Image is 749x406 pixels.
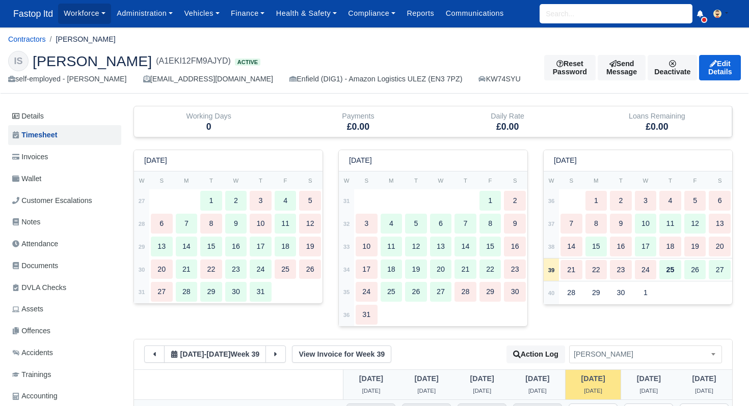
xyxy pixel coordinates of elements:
small: M [389,178,393,184]
div: 20 [709,237,731,256]
div: 10 [356,237,378,256]
div: 26 [299,259,321,279]
div: 3 [356,214,378,234]
div: 9 [504,214,526,234]
span: Isaac Andre Stevens [569,345,722,363]
div: 12 [405,237,427,256]
h5: 0 [142,122,276,132]
small: T [619,178,623,184]
div: 7 [176,214,198,234]
div: 4 [381,214,403,234]
div: 31 [356,305,378,325]
div: 29 [200,282,222,302]
div: 24 [250,259,272,279]
div: 18 [275,237,297,256]
div: 5 [299,191,321,211]
div: Deactivate [648,55,697,80]
div: 16 [504,237,526,256]
a: Documents [8,256,121,276]
span: 6 hours from now [637,374,661,383]
span: 2 days ago [470,374,494,383]
a: Communications [440,4,510,23]
div: 31 [250,282,272,302]
strong: 35 [343,289,350,295]
a: Timesheet [8,125,121,145]
div: 8 [585,214,607,234]
div: 22 [585,260,607,280]
strong: 27 [139,198,145,204]
span: 3 days ago [417,388,436,394]
small: S [308,178,312,184]
div: 19 [299,237,321,256]
div: 10 [250,214,272,234]
div: 15 [585,237,607,256]
span: Customer Escalations [12,195,92,207]
a: Fastop ltd [8,4,58,24]
div: 8 [479,214,501,234]
h5: £0.00 [291,122,425,132]
div: 12 [299,214,321,234]
small: M [594,178,598,184]
strong: 34 [343,267,350,273]
a: Details [8,107,121,126]
div: 16 [225,237,247,256]
div: 30 [225,282,247,302]
strong: 25 [666,266,675,274]
iframe: Chat Widget [698,357,749,406]
small: T [209,178,213,184]
div: 21 [454,259,476,279]
a: KW74SYU [478,73,520,85]
div: 30 [610,283,632,303]
h6: [DATE] [349,156,372,165]
span: 6 hours from now [639,388,658,394]
div: 11 [381,237,403,256]
span: 4 days ago [180,350,204,358]
a: Offences [8,321,121,341]
span: Notes [12,216,40,228]
div: 14 [454,237,476,256]
div: 7 [560,214,582,234]
div: 25 [275,259,297,279]
div: 13 [151,237,173,256]
div: 26 [684,260,706,280]
span: Wallet [12,173,41,185]
small: S [364,178,368,184]
div: 28 [454,282,476,302]
div: Working Days [134,106,283,137]
div: 14 [176,237,198,256]
div: 27 [709,260,731,280]
div: 18 [381,259,403,279]
div: 6 [709,191,731,211]
div: 23 [610,260,632,280]
span: 17 hours ago [584,388,602,394]
small: S [569,178,573,184]
small: M [184,178,189,184]
div: Payments [291,110,425,122]
div: 5 [405,214,427,234]
div: 30 [504,282,526,302]
span: Accounting [12,390,58,402]
small: T [414,178,418,184]
span: Offences [12,325,50,337]
span: Assets [12,303,43,315]
div: IS [8,51,29,71]
strong: 39 [548,267,555,273]
div: 6 [151,214,173,234]
div: 22 [200,259,222,279]
a: Compliance [342,4,401,23]
div: 19 [684,237,706,256]
span: 17 hours ago [581,374,605,383]
div: 8 [200,214,222,234]
div: 1 [635,283,657,303]
div: 12 [684,214,706,234]
span: Documents [12,260,58,272]
span: Accidents [12,347,53,359]
a: Accidents [8,343,121,363]
div: [EMAIL_ADDRESS][DOMAIN_NAME] [143,73,273,85]
div: Enfield (DIG1) - Amazon Logistics ULEZ (EN3 7PZ) [289,73,462,85]
div: 3 [250,191,272,211]
a: Finance [225,4,271,23]
h6: [DATE] [144,156,167,165]
div: 28 [176,282,198,302]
